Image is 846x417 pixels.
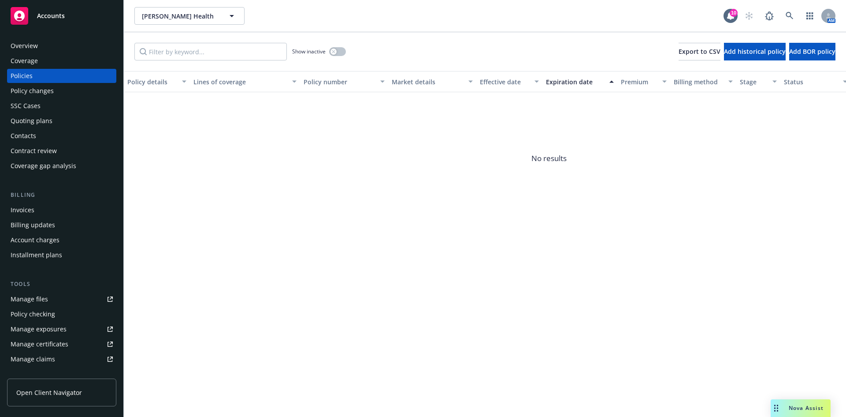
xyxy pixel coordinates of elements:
[7,54,116,68] a: Coverage
[617,71,670,92] button: Premium
[740,77,767,86] div: Stage
[7,69,116,83] a: Policies
[740,7,758,25] a: Start snowing
[142,11,218,21] span: [PERSON_NAME] Health
[784,77,838,86] div: Status
[542,71,617,92] button: Expiration date
[134,7,245,25] button: [PERSON_NAME] Health
[621,77,657,86] div: Premium
[7,233,116,247] a: Account charges
[11,69,33,83] div: Policies
[801,7,819,25] a: Switch app
[771,399,831,417] button: Nova Assist
[7,144,116,158] a: Contract review
[193,77,287,86] div: Lines of coverage
[7,159,116,173] a: Coverage gap analysis
[11,322,67,336] div: Manage exposures
[11,129,36,143] div: Contacts
[7,4,116,28] a: Accounts
[16,388,82,397] span: Open Client Navigator
[11,337,68,351] div: Manage certificates
[7,248,116,262] a: Installment plans
[304,77,375,86] div: Policy number
[7,367,116,381] a: Manage BORs
[7,84,116,98] a: Policy changes
[7,191,116,199] div: Billing
[789,47,835,56] span: Add BOR policy
[736,71,780,92] button: Stage
[7,114,116,128] a: Quoting plans
[11,114,52,128] div: Quoting plans
[11,84,54,98] div: Policy changes
[388,71,476,92] button: Market details
[670,71,736,92] button: Billing method
[134,43,287,60] input: Filter by keyword...
[124,71,190,92] button: Policy details
[11,233,59,247] div: Account charges
[11,352,55,366] div: Manage claims
[11,218,55,232] div: Billing updates
[11,248,62,262] div: Installment plans
[476,71,542,92] button: Effective date
[724,47,786,56] span: Add historical policy
[7,218,116,232] a: Billing updates
[781,7,798,25] a: Search
[11,203,34,217] div: Invoices
[11,54,38,68] div: Coverage
[7,337,116,351] a: Manage certificates
[11,367,52,381] div: Manage BORs
[7,99,116,113] a: SSC Cases
[7,280,116,289] div: Tools
[7,129,116,143] a: Contacts
[7,203,116,217] a: Invoices
[789,404,824,412] span: Nova Assist
[37,12,65,19] span: Accounts
[190,71,300,92] button: Lines of coverage
[679,47,720,56] span: Export to CSV
[7,39,116,53] a: Overview
[7,307,116,321] a: Policy checking
[7,352,116,366] a: Manage claims
[480,77,529,86] div: Effective date
[11,159,76,173] div: Coverage gap analysis
[7,322,116,336] a: Manage exposures
[11,292,48,306] div: Manage files
[679,43,720,60] button: Export to CSV
[771,399,782,417] div: Drag to move
[7,292,116,306] a: Manage files
[300,71,388,92] button: Policy number
[11,307,55,321] div: Policy checking
[674,77,723,86] div: Billing method
[292,48,326,55] span: Show inactive
[789,43,835,60] button: Add BOR policy
[11,39,38,53] div: Overview
[11,99,41,113] div: SSC Cases
[127,77,177,86] div: Policy details
[724,43,786,60] button: Add historical policy
[761,7,778,25] a: Report a Bug
[392,77,463,86] div: Market details
[730,9,738,17] div: 10
[546,77,604,86] div: Expiration date
[11,144,57,158] div: Contract review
